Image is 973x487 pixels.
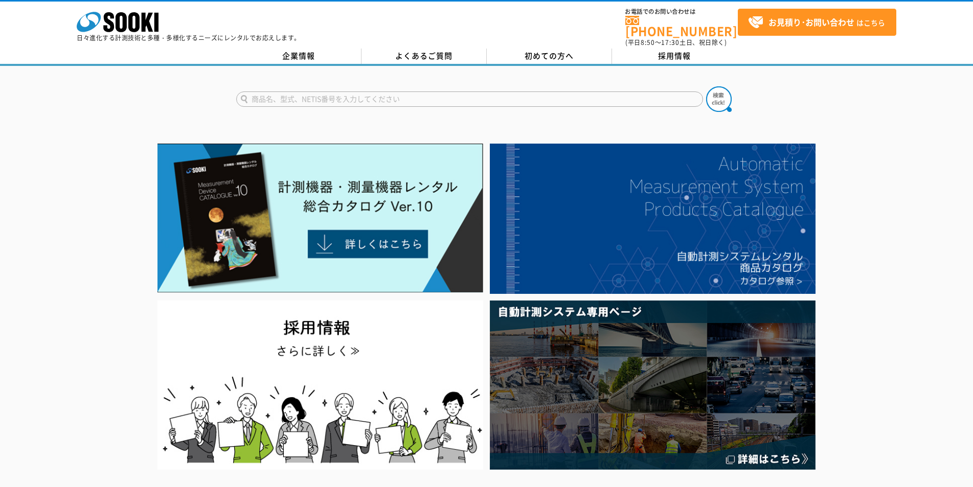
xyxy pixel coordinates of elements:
[490,300,816,470] img: 自動計測システム専用ページ
[487,49,612,64] a: 初めての方へ
[525,50,574,61] span: 初めての方へ
[490,144,816,294] img: 自動計測システムカタログ
[641,38,655,47] span: 8:50
[706,86,732,112] img: btn_search.png
[748,15,885,30] span: はこちら
[612,49,737,64] a: 採用情報
[236,91,703,107] input: 商品名、型式、NETIS番号を入力してください
[157,300,483,470] img: SOOKI recruit
[661,38,680,47] span: 17:30
[77,35,301,41] p: 日々進化する計測技術と多種・多様化するニーズにレンタルでお応えします。
[768,16,854,28] strong: お見積り･お問い合わせ
[236,49,361,64] a: 企業情報
[157,144,483,293] img: Catalog Ver10
[625,9,738,15] span: お電話でのお問い合わせは
[738,9,896,36] a: お見積り･お問い合わせはこちら
[625,16,738,37] a: [PHONE_NUMBER]
[361,49,487,64] a: よくあるご質問
[625,38,727,47] span: (平日 ～ 土日、祝日除く)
